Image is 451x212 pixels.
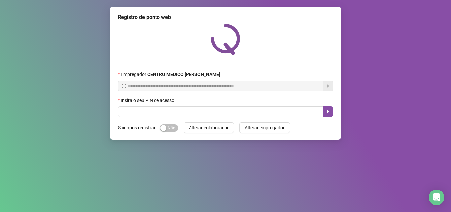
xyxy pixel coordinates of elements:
[118,13,333,21] div: Registro de ponto web
[429,190,444,205] div: Open Intercom Messenger
[147,72,220,77] strong: CENTRO MÉDICO [PERSON_NAME]
[211,24,240,55] img: QRPoint
[118,97,179,104] label: Insira o seu PIN de acesso
[325,109,330,114] span: caret-right
[184,122,234,133] button: Alterar colaborador
[239,122,290,133] button: Alterar empregador
[245,124,285,131] span: Alterar empregador
[118,122,160,133] label: Sair após registrar
[121,71,220,78] span: Empregador :
[122,84,126,88] span: info-circle
[189,124,229,131] span: Alterar colaborador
